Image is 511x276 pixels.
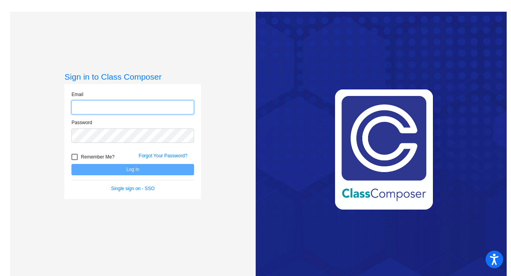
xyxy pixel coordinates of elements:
a: Forgot Your Password? [139,153,187,158]
a: Single sign on - SSO [111,186,155,191]
button: Log In [71,164,194,175]
h3: Sign in to Class Composer [64,72,201,82]
span: Remember Me? [81,152,114,162]
label: Password [71,119,92,126]
label: Email [71,91,83,98]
